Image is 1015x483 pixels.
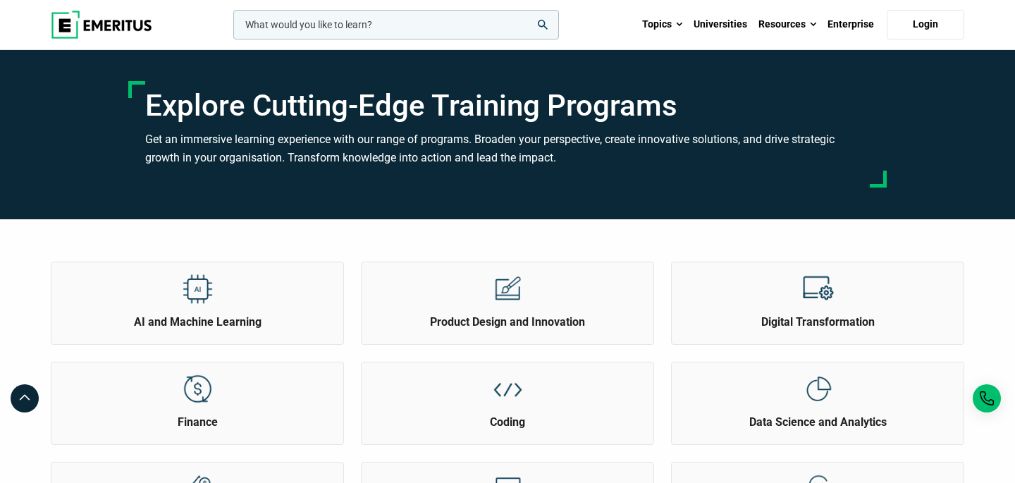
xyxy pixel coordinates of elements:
img: Explore Topics [182,273,214,305]
img: Explore Topics [182,373,214,405]
img: Explore Topics [802,273,834,305]
h2: Digital Transformation [675,314,960,330]
img: Explore Topics [492,273,524,305]
input: woocommerce-product-search-field-0 [233,10,559,39]
h2: Product Design and Innovation [365,314,650,330]
a: Explore Topics Finance [51,362,343,430]
h1: Explore Cutting-Edge Training Programs [145,88,870,123]
a: Explore Topics Digital Transformation [672,262,964,330]
a: Login [887,10,964,39]
h2: Finance [55,415,340,430]
img: Explore Topics [492,373,524,405]
h2: Coding [365,415,650,430]
img: Explore Topics [802,373,834,405]
a: Explore Topics Coding [362,362,653,430]
a: Explore Topics Product Design and Innovation [362,262,653,330]
h2: AI and Machine Learning [55,314,340,330]
h3: Get an immersive learning experience with our range of programs. Broaden your perspective, create... [145,130,870,166]
h2: Data Science and Analytics [675,415,960,430]
a: Explore Topics Data Science and Analytics [672,362,964,430]
a: Explore Topics AI and Machine Learning [51,262,343,330]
